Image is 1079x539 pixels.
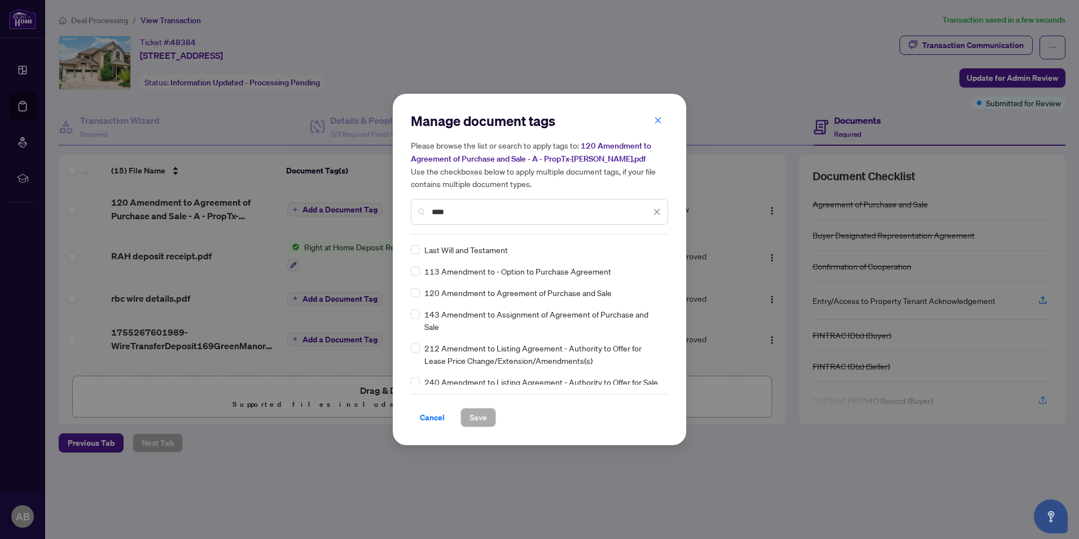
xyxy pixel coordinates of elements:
[1034,499,1068,533] button: Open asap
[424,376,661,401] span: 240 Amendment to Listing Agreement - Authority to Offer for Sale Price Change/Extension/Amendment(s)
[424,265,611,277] span: 113 Amendment to - Option to Purchase Agreement
[411,408,454,427] button: Cancel
[424,244,508,256] span: Last Will and Testament
[653,208,661,216] span: close
[420,408,445,427] span: Cancel
[411,112,668,130] h2: Manage document tags
[424,342,661,367] span: 212 Amendment to Listing Agreement - Authority to Offer for Lease Price Change/Extension/Amendmen...
[460,408,496,427] button: Save
[424,286,612,299] span: 120 Amendment to Agreement of Purchase and Sale
[424,308,661,333] span: 143 Amendment to Assignment of Agreement of Purchase and Sale
[654,116,662,124] span: close
[411,139,668,190] h5: Please browse the list or search to apply tags to: Use the checkboxes below to apply multiple doc...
